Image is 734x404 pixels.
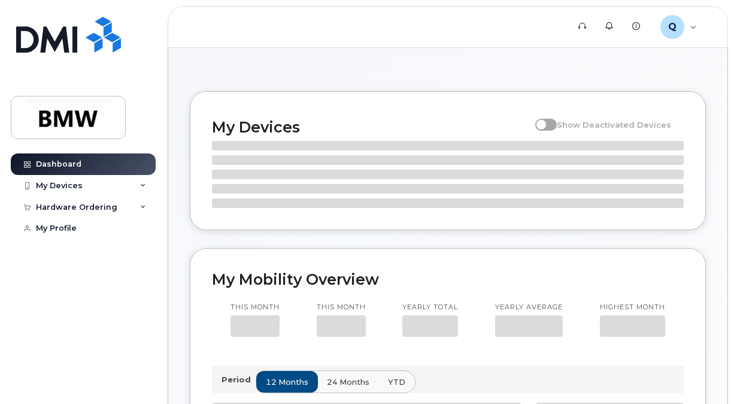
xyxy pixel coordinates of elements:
span: Show Deactivated Devices [557,120,671,129]
p: Period [222,374,256,385]
p: Highest month [600,303,665,312]
span: YTD [388,376,405,388]
input: Show Deactivated Devices [535,113,545,123]
p: Yearly average [495,303,563,312]
p: This month [230,303,280,312]
span: 24 months [327,376,369,388]
p: Yearly total [402,303,458,312]
p: This month [317,303,366,312]
h2: My Devices [212,118,529,136]
h2: My Mobility Overview [212,270,684,288]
